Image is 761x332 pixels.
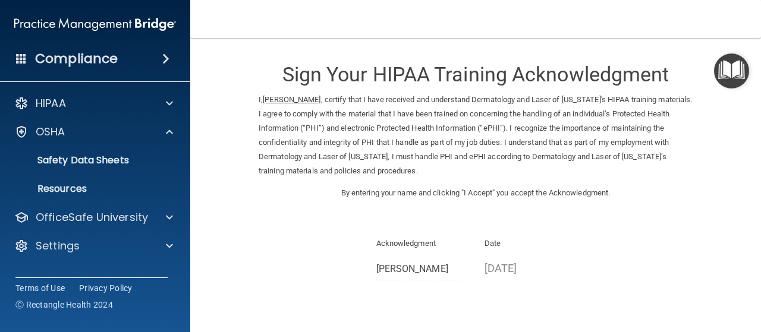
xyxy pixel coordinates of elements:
h4: Compliance [35,50,118,67]
p: OSHA [36,125,65,139]
p: Resources [8,183,170,195]
p: By entering your name and clicking "I Accept" you accept the Acknowledgment. [259,186,693,200]
h3: Sign Your HIPAA Training Acknowledgment [259,64,693,86]
p: Acknowledgment [376,236,467,251]
p: OfficeSafe University [36,210,148,225]
p: Safety Data Sheets [8,154,170,166]
a: OSHA [14,125,173,139]
span: Ⓒ Rectangle Health 2024 [15,299,113,311]
a: Privacy Policy [79,282,133,294]
p: I, , certify that I have received and understand Dermatology and Laser of [US_STATE]'s HIPAA trai... [259,93,693,178]
img: PMB logo [14,12,176,36]
p: Date [485,236,576,251]
a: OfficeSafe University [14,210,173,225]
button: Open Resource Center [714,53,749,88]
a: HIPAA [14,96,173,110]
p: HIPAA [36,96,66,110]
input: Full Name [376,258,467,280]
a: Terms of Use [15,282,65,294]
p: [DATE] [485,258,576,278]
p: Settings [36,239,80,253]
ins: [PERSON_NAME] [263,95,320,104]
a: Settings [14,239,173,253]
iframe: Drift Widget Chat Controller [555,248,747,295]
